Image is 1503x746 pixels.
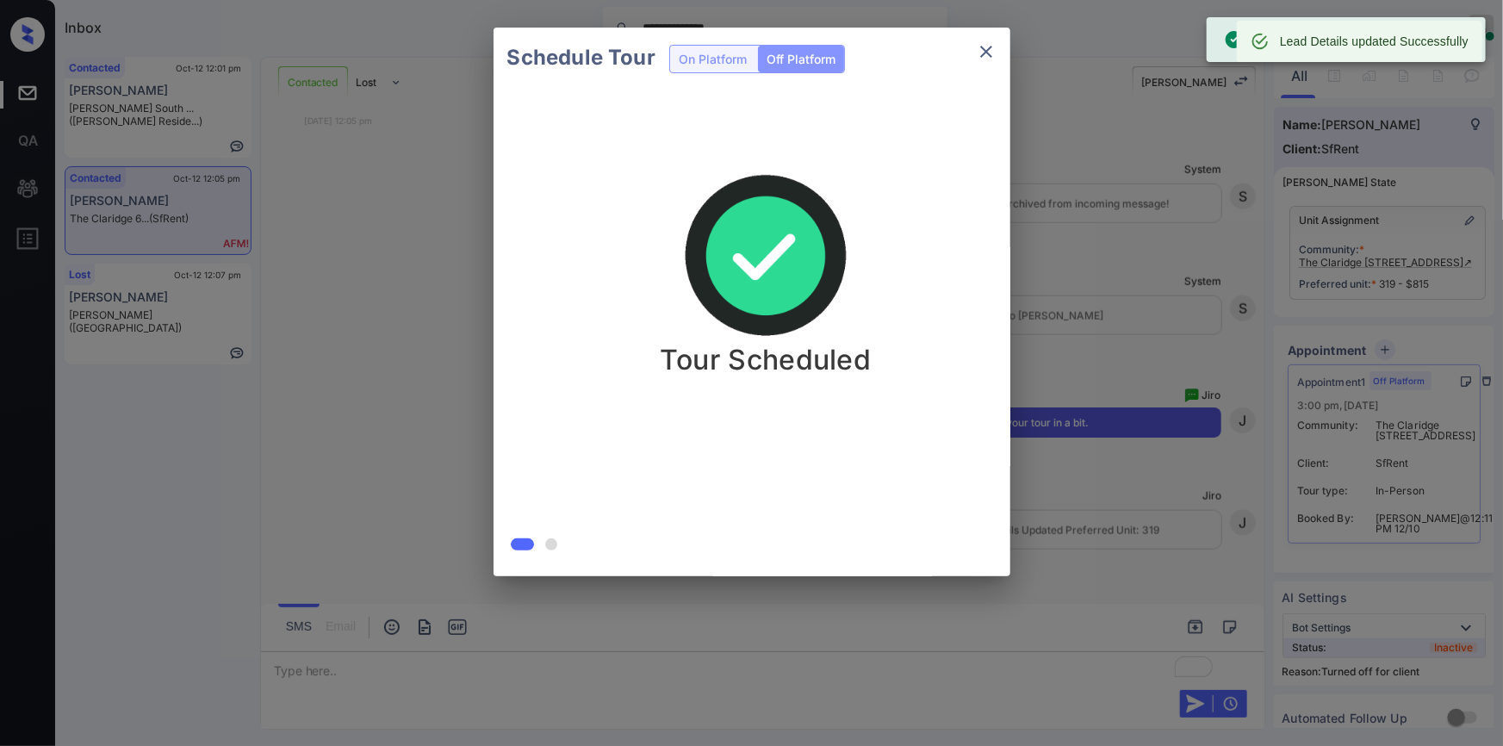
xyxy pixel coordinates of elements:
p: Tour Scheduled [660,343,871,376]
div: Lead Details updated Successfully [1280,26,1469,57]
div: Off-Platform Tour scheduled successfully [1224,22,1456,57]
button: close [969,34,1003,69]
img: success.888e7dccd4847a8d9502.gif [680,171,852,343]
h2: Schedule Tour [494,28,669,88]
